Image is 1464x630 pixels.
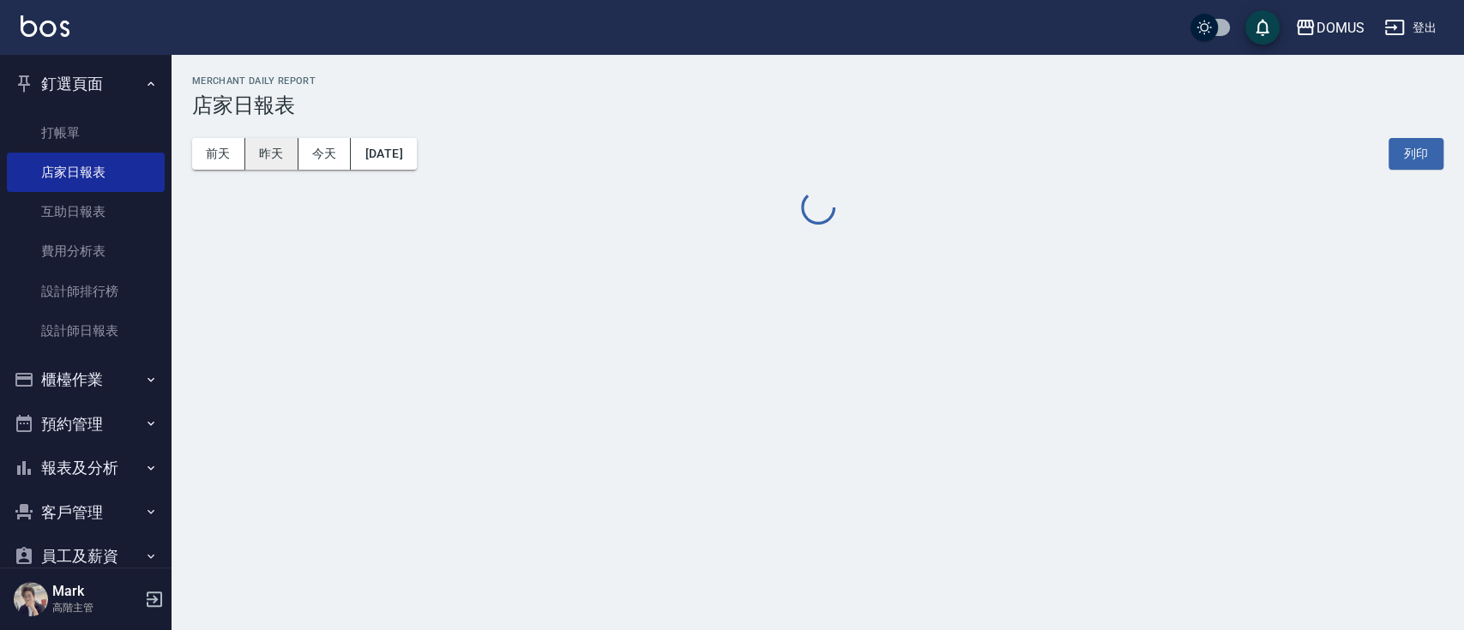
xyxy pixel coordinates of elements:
button: 登出 [1377,12,1443,44]
button: 員工及薪資 [7,534,165,579]
a: 設計師排行榜 [7,272,165,311]
a: 設計師日報表 [7,311,165,351]
button: 客戶管理 [7,490,165,535]
p: 高階主管 [52,600,140,615]
a: 費用分析表 [7,231,165,271]
button: DOMUS [1288,10,1371,45]
h5: Mark [52,583,140,600]
h2: Merchant Daily Report [192,75,1443,87]
button: 櫃檯作業 [7,357,165,402]
a: 互助日報表 [7,192,165,231]
button: 預約管理 [7,402,165,447]
img: Person [14,582,48,616]
button: 列印 [1389,138,1443,170]
a: 打帳單 [7,113,165,153]
div: DOMUS [1316,17,1364,39]
button: 今天 [298,138,352,170]
img: Logo [21,15,69,37]
button: 釘選頁面 [7,62,165,106]
button: 報表及分析 [7,446,165,490]
button: 前天 [192,138,245,170]
h3: 店家日報表 [192,93,1443,117]
a: 店家日報表 [7,153,165,192]
button: [DATE] [351,138,416,170]
button: 昨天 [245,138,298,170]
button: save [1245,10,1280,45]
